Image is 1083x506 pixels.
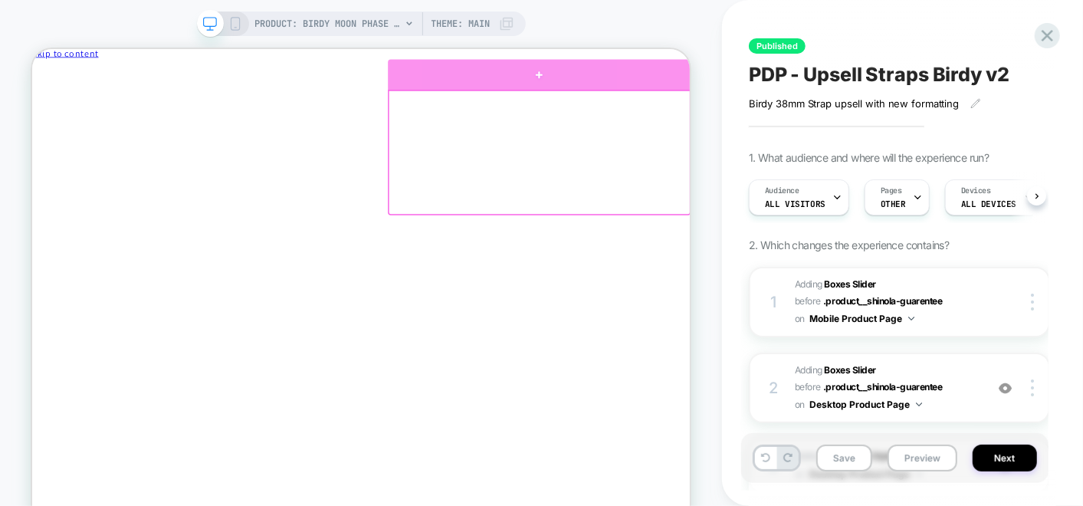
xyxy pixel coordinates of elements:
img: down arrow [916,402,922,406]
span: BEFORE [795,381,821,393]
span: Adding [795,278,876,290]
img: close [1031,294,1034,310]
span: .product__shinola-guarentee [823,381,942,393]
span: Published [749,38,806,54]
div: 1 [766,288,781,316]
b: Boxes Slider [825,364,876,376]
button: Save [816,445,872,472]
img: down arrow [908,317,914,320]
img: crossed eye [999,382,1012,395]
span: Adding [795,364,876,376]
span: 1. What audience and where will the experience run? [749,151,989,164]
span: 2. Which changes the experience contains? [749,238,949,251]
span: on [795,310,805,327]
div: 2 [766,374,781,402]
span: Birdy 38mm Strap upsell with new formatting [749,97,959,110]
span: Devices [961,186,991,196]
span: .product__shinola-guarentee [823,295,942,307]
span: BEFORE [795,295,821,307]
img: close [1031,379,1034,396]
span: All Visitors [765,199,825,209]
span: Pages [881,186,902,196]
button: Mobile Product Page [809,309,914,328]
span: OTHER [881,199,906,209]
button: Preview [888,445,957,472]
b: Boxes Slider [825,278,876,290]
span: PDP - Upsell Straps Birdy v2 [749,63,1009,86]
span: Audience [765,186,799,196]
button: Next [973,445,1037,472]
span: ALL DEVICES [961,199,1016,209]
span: on [795,396,805,413]
span: PRODUCT: Birdy Moon Phase Watch - Light Silver [255,11,401,36]
span: Theme: MAIN [432,11,491,36]
button: Desktop Product Page [809,395,922,414]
